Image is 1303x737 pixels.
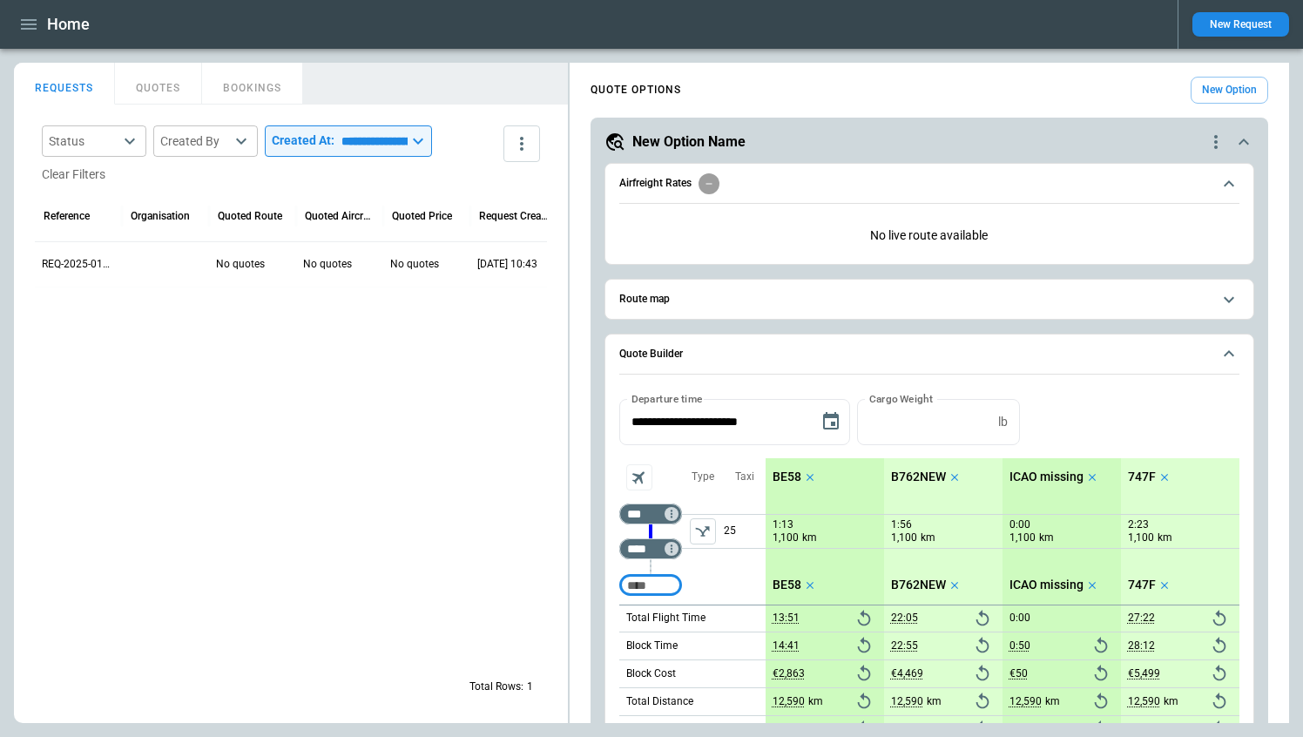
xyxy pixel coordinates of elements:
[773,578,801,592] p: BE58
[1009,667,1028,680] p: €50
[851,688,877,714] button: Reset
[851,660,877,686] button: Reset
[392,210,452,222] div: Quoted Price
[969,605,996,632] button: Reset
[1191,77,1268,104] button: New Option
[1206,605,1232,632] button: Reset
[216,257,289,272] p: No quotes
[218,210,282,222] div: Quoted Route
[1128,531,1154,545] p: 1,100
[632,132,746,152] h5: New Option Name
[1009,518,1030,531] p: 0:00
[42,257,115,272] p: REQ-2025-010783
[1205,132,1226,152] div: quote-option-actions
[773,612,800,625] p: 13:51
[921,531,935,545] p: km
[619,164,1239,204] button: Airfreight Rates
[303,257,376,272] p: No quotes
[619,348,683,360] h6: Quote Builder
[1088,632,1114,659] button: Reset
[1128,723,1166,736] p: €40,916
[724,515,766,548] p: 25
[626,464,652,490] span: Aircraft selection
[1206,632,1232,659] button: Reset
[626,611,706,625] p: Total Flight Time
[1192,12,1289,37] button: New Request
[891,639,918,652] p: 22:55
[47,14,90,35] h1: Home
[1045,694,1060,709] p: km
[527,680,533,694] p: 1
[814,404,848,439] button: Choose date, selected date is Apr 10, 2025
[631,391,703,406] label: Departure time
[690,518,716,544] span: Type of sector
[272,133,334,148] p: Created At:
[692,470,714,484] p: Type
[773,639,800,652] p: 14:41
[1009,695,1042,708] p: 12,590
[851,632,877,659] button: Reset
[891,695,923,708] p: 12,590
[619,214,1239,257] p: No live route available
[1009,639,1030,652] p: 0:50
[1128,695,1160,708] p: 12,590
[1128,639,1155,652] p: 28:12
[619,280,1239,319] button: Route map
[503,125,540,162] button: more
[969,632,996,659] button: Reset
[160,132,230,150] div: Created By
[604,132,1254,152] button: New Option Namequote-option-actions
[891,612,918,625] p: 22:05
[115,63,202,105] button: QUOTES
[619,575,682,596] div: Too short
[1128,518,1149,531] p: 2:23
[690,518,716,544] button: left aligned
[1039,531,1054,545] p: km
[1164,694,1178,709] p: km
[773,723,811,736] p: €40,916
[479,210,549,222] div: Request Created At (UTC-05:00)
[773,470,801,484] p: BE58
[1009,578,1084,592] p: ICAO missing
[969,660,996,686] button: Reset
[477,257,550,272] p: 07/23/25 10:43
[1009,723,1048,736] p: €12,590
[998,415,1008,429] p: lb
[626,639,678,653] p: Block Time
[802,531,817,545] p: km
[42,164,105,186] button: Clear Filters
[469,680,523,694] p: Total Rows:
[773,667,805,680] p: €2,863
[619,504,682,524] div: Too short
[891,470,946,484] p: B762NEW
[44,210,90,222] div: Reference
[626,666,676,681] p: Block Cost
[808,694,823,709] p: km
[891,531,917,545] p: 1,100
[626,722,692,737] p: Distance Cost
[1206,660,1232,686] button: Reset
[390,257,463,272] p: No quotes
[735,470,754,484] p: Taxi
[891,578,946,592] p: B762NEW
[773,695,805,708] p: 12,590
[773,531,799,545] p: 1,100
[619,214,1239,257] div: Airfreight Rates
[851,605,877,632] button: Reset
[619,178,692,189] h6: Airfreight Rates
[305,210,375,222] div: Quoted Aircraft
[1009,470,1084,484] p: ICAO missing
[626,694,693,709] p: Total Distance
[619,294,670,305] h6: Route map
[1206,688,1232,714] button: Reset
[1158,531,1172,545] p: km
[14,63,115,105] button: REQUESTS
[619,335,1239,375] button: Quote Builder
[202,63,303,105] button: BOOKINGS
[969,688,996,714] button: Reset
[1088,660,1114,686] button: Reset
[131,210,190,222] div: Organisation
[927,694,942,709] p: km
[1128,578,1156,592] p: 747F
[891,667,923,680] p: €4,469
